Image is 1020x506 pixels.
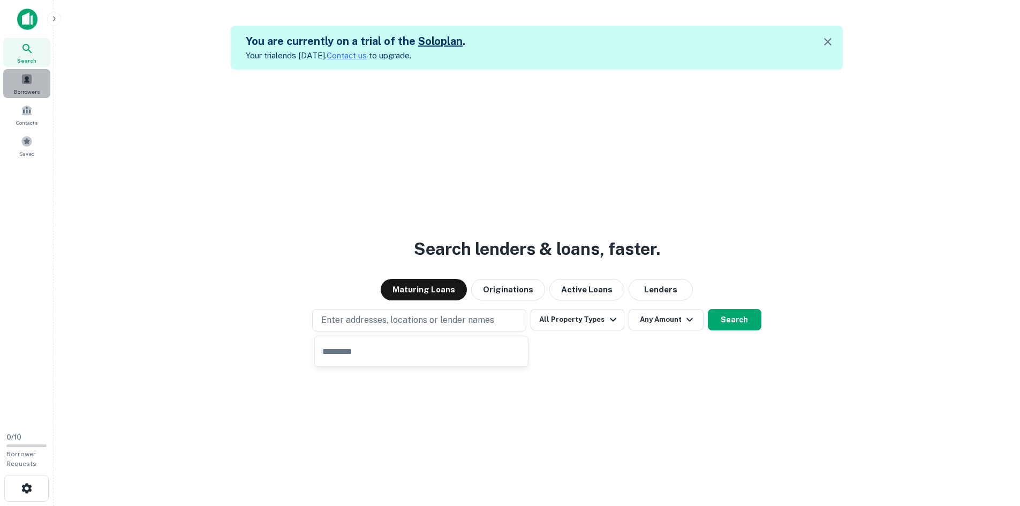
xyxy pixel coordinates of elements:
[3,69,50,98] a: Borrowers
[3,100,50,129] a: Contacts
[6,450,36,467] span: Borrower Requests
[246,33,465,49] h5: You are currently on a trial of the .
[19,149,35,158] span: Saved
[6,433,21,441] span: 0 / 10
[418,35,463,48] a: Soloplan
[708,309,761,330] button: Search
[471,279,545,300] button: Originations
[3,131,50,160] a: Saved
[246,49,465,62] p: Your trial ends [DATE]. to upgrade.
[414,236,660,262] h3: Search lenders & loans, faster.
[549,279,624,300] button: Active Loans
[966,420,1020,472] iframe: Chat Widget
[16,118,37,127] span: Contacts
[17,56,36,65] span: Search
[629,279,693,300] button: Lenders
[629,309,704,330] button: Any Amount
[327,51,367,60] a: Contact us
[531,309,624,330] button: All Property Types
[381,279,467,300] button: Maturing Loans
[17,9,37,30] img: capitalize-icon.png
[312,309,526,331] button: Enter addresses, locations or lender names
[14,87,40,96] span: Borrowers
[321,314,494,327] p: Enter addresses, locations or lender names
[3,38,50,67] a: Search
